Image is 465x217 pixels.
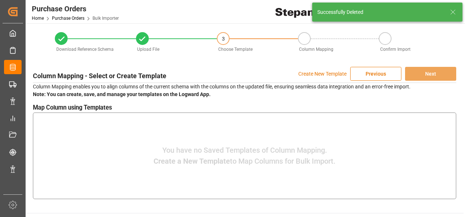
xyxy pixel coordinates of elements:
a: Home [32,16,44,21]
p: Column Mapping enables you to align columns of the current schema with the columns on the updated... [33,83,456,98]
h3: Map Column using Templates [33,103,456,113]
p: to Map Columns for Bulk Import. [154,156,336,167]
button: Next [405,67,456,81]
a: Purchase Orders [52,16,84,21]
span: Column Mapping [299,47,333,52]
button: Previous [350,67,401,81]
span: Upload File [137,47,159,52]
strong: Create a New Template [154,157,230,165]
div: Successfully Deleted [317,8,443,16]
div: 3 [218,33,229,45]
p: Create New Template [298,67,347,81]
p: You have no Saved Templates of Column Mapping. [162,145,327,156]
strong: Note: You can create, save, and manage your templates on the Logward App. [33,91,211,97]
img: Stepan_Company_logo.svg.png_1713531530.png [275,5,329,18]
h3: Column Mapping - Select or Create Template [33,71,166,81]
span: Confirm Import [380,47,411,52]
div: Purchase Orders [32,3,119,14]
span: Choose Template [218,47,253,52]
span: Download Reference Schema [56,47,114,52]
